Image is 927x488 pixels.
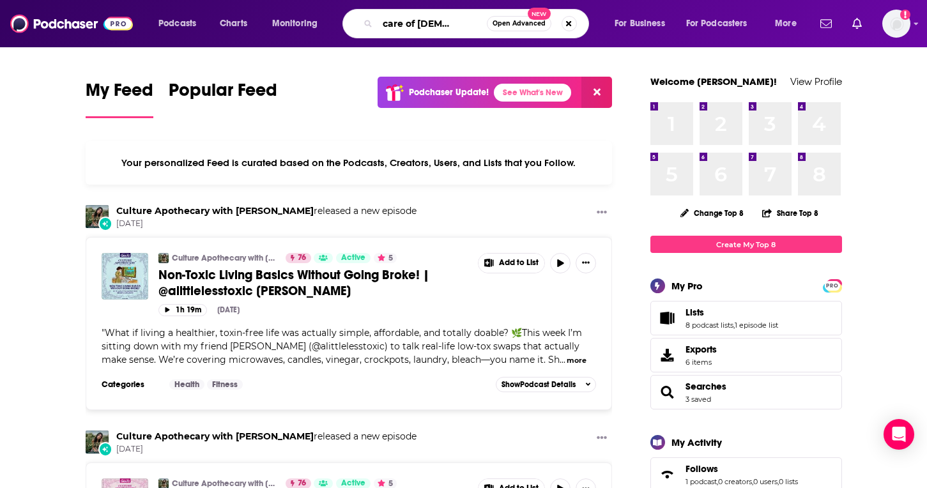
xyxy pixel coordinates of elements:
a: 0 lists [779,477,798,486]
div: New Episode [98,442,112,456]
a: Fitness [207,379,243,390]
span: Monitoring [272,15,318,33]
button: 5 [374,253,397,263]
span: More [775,15,797,33]
span: What if living a healthier, toxin-free life was actually simple, affordable, and totally doable? ... [102,327,582,365]
span: Non-Toxic Living Basics Without Going Broke! | @alittlelesstoxic [PERSON_NAME] [158,267,429,299]
span: 6 items [686,358,717,367]
h3: released a new episode [116,205,417,217]
span: , [717,477,718,486]
div: Search podcasts, credits, & more... [355,9,601,38]
a: Active [336,253,371,263]
span: Logged in as SolComms [882,10,910,38]
span: For Business [615,15,665,33]
button: open menu [678,13,766,34]
span: Active [341,252,365,264]
a: See What's New [494,84,571,102]
svg: Add a profile image [900,10,910,20]
div: [DATE] [217,305,240,314]
button: ShowPodcast Details [496,377,597,392]
a: 1 episode list [735,321,778,330]
span: " [102,327,582,365]
div: Your personalized Feed is curated based on the Podcasts, Creators, Users, and Lists that you Follow. [86,141,613,185]
a: 3 saved [686,395,711,404]
a: Searches [655,383,680,401]
a: 1 podcast [686,477,717,486]
img: User Profile [882,10,910,38]
button: Show More Button [592,205,612,221]
a: Create My Top 8 [650,236,842,253]
a: Show notifications dropdown [847,13,867,34]
input: Search podcasts, credits, & more... [378,13,487,34]
a: Non-Toxic Living Basics Without Going Broke! | @alittlelesstoxic [PERSON_NAME] [158,267,469,299]
span: New [528,8,551,20]
span: Searches [650,375,842,409]
span: ... [560,354,565,365]
button: open menu [263,13,334,34]
a: 76 [286,253,311,263]
span: [DATE] [116,444,417,455]
button: open menu [606,13,681,34]
a: Lists [655,309,680,327]
div: My Activity [671,436,722,448]
span: 76 [298,252,306,264]
div: New Episode [98,217,112,231]
span: Charts [220,15,247,33]
a: Health [169,379,204,390]
button: Show More Button [479,254,545,273]
span: Podcasts [158,15,196,33]
span: Lists [650,301,842,335]
span: Lists [686,307,704,318]
p: Podchaser Update! [409,87,489,98]
span: Open Advanced [493,20,546,27]
span: For Podcasters [686,15,747,33]
img: Culture Apothecary with Alex Clark [86,205,109,228]
div: My Pro [671,280,703,292]
button: Share Top 8 [762,201,819,225]
button: Show More Button [592,431,612,446]
img: Non-Toxic Living Basics Without Going Broke! | @alittlelesstoxic Shawna Holman [102,253,148,300]
span: Follows [686,463,718,475]
a: Popular Feed [169,79,277,118]
span: , [733,321,735,330]
a: PRO [825,280,840,290]
button: open menu [766,13,813,34]
a: 0 creators [718,477,752,486]
img: Culture Apothecary with Alex Clark [86,431,109,454]
span: My Feed [86,79,153,109]
a: Culture Apothecary with [PERSON_NAME] [172,253,277,263]
div: Open Intercom Messenger [884,419,914,450]
span: [DATE] [116,218,417,229]
a: Lists [686,307,778,318]
button: open menu [149,13,213,34]
button: Change Top 8 [673,205,752,221]
img: Culture Apothecary with Alex Clark [158,253,169,263]
span: Add to List [499,258,539,268]
span: , [752,477,753,486]
button: Open AdvancedNew [487,16,551,31]
span: PRO [825,281,840,291]
a: My Feed [86,79,153,118]
a: Exports [650,338,842,372]
a: Show notifications dropdown [815,13,837,34]
a: 0 users [753,477,778,486]
a: Follows [686,463,798,475]
h3: Categories [102,379,159,390]
a: Culture Apothecary with Alex Clark [116,205,314,217]
span: , [778,477,779,486]
button: 1h 19m [158,304,207,316]
a: Welcome [PERSON_NAME]! [650,75,777,88]
a: 8 podcast lists [686,321,733,330]
a: View Profile [790,75,842,88]
span: Exports [655,346,680,364]
span: Popular Feed [169,79,277,109]
button: Show profile menu [882,10,910,38]
span: Exports [686,344,717,355]
a: Searches [686,381,726,392]
span: Show Podcast Details [502,380,576,389]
